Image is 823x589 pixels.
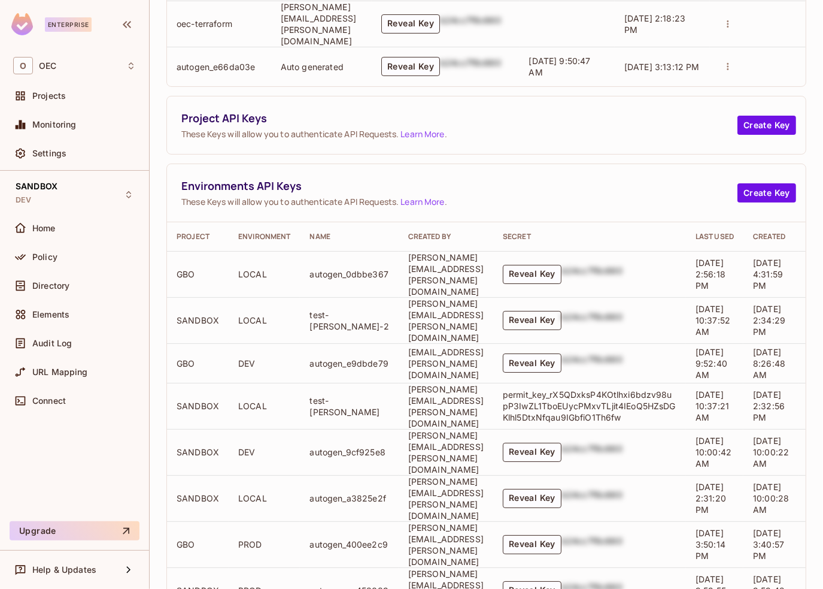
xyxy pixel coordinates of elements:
td: test-[PERSON_NAME]-2 [300,297,398,343]
button: Create Key [737,116,796,135]
div: Name [309,232,388,241]
span: [DATE] 10:00:28 AM [753,482,789,515]
td: [EMAIL_ADDRESS][PERSON_NAME][DOMAIN_NAME] [399,343,493,383]
div: b24cc7f8c660 [561,489,622,508]
td: oec-terraform [167,1,271,47]
span: [DATE] 10:00:42 AM [696,436,731,469]
button: actions [719,16,736,32]
span: [DATE] 2:32:56 PM [753,389,785,422]
td: LOCAL [229,297,300,343]
button: Reveal Key [503,535,561,554]
div: b24cc7f8c660 [561,354,622,373]
span: Project API Keys [181,111,737,126]
span: Policy [32,252,57,262]
p: permit_key_rX5QDxksP4KOtlhxi6bdzv98upP3IwZL1TboEUycPMxvTLjit4IEoQ5HZsDGKlhl5DtxNfqau9IGbfiO1Th6fw [503,389,676,423]
td: [PERSON_NAME][EMAIL_ADDRESS][PERSON_NAME][DOMAIN_NAME] [399,521,493,567]
td: autogen_0dbbe367 [300,251,398,297]
a: Learn More [400,128,444,140]
span: [DATE] 3:50:14 PM [696,528,725,561]
span: [DATE] 2:34:29 PM [753,304,785,337]
td: SANDBOX [167,383,229,429]
td: DEV [229,429,300,475]
td: Auto generated [271,47,372,86]
span: [DATE] 10:37:21 AM [696,389,729,422]
span: Connect [32,396,66,406]
span: These Keys will allow you to authenticate API Requests. . [181,128,737,140]
span: URL Mapping [32,367,88,377]
td: LOCAL [229,383,300,429]
span: Audit Log [32,339,72,348]
div: b24cc7f8c660 [561,443,622,462]
span: These Keys will allow you to authenticate API Requests. . [181,196,737,207]
span: Projects [32,91,66,101]
td: GBO [167,343,229,383]
div: Project [177,232,219,241]
div: b24cc7f8c660 [561,535,622,554]
img: SReyMgAAAABJRU5ErkJggg== [11,13,33,35]
span: [DATE] 10:37:52 AM [696,304,730,337]
td: autogen_a3825e2f [300,475,398,521]
td: [PERSON_NAME][EMAIL_ADDRESS][PERSON_NAME][DOMAIN_NAME] [399,475,493,521]
td: test-[PERSON_NAME] [300,383,398,429]
span: SANDBOX [16,182,57,191]
span: Help & Updates [32,565,96,575]
td: PROD [229,521,300,567]
td: [PERSON_NAME][EMAIL_ADDRESS][PERSON_NAME][DOMAIN_NAME] [399,251,493,297]
span: [DATE] 3:40:57 PM [753,528,784,561]
div: b24cc7f8c660 [561,311,622,330]
span: Workspace: OEC [39,61,56,71]
td: LOCAL [229,251,300,297]
td: autogen_9cf925e8 [300,429,398,475]
div: b24cc7f8c660 [561,265,622,284]
div: b24cc7f8c660 [440,14,501,34]
td: SANDBOX [167,297,229,343]
button: Upgrade [10,521,139,540]
span: [DATE] 2:56:18 PM [696,258,725,291]
button: Reveal Key [503,443,561,462]
td: [PERSON_NAME][EMAIL_ADDRESS][PERSON_NAME][DOMAIN_NAME] [399,383,493,429]
span: [DATE] 2:18:23 PM [624,13,685,35]
div: Created [753,232,789,241]
span: Monitoring [32,120,77,129]
td: SANDBOX [167,475,229,521]
button: Reveal Key [381,57,440,76]
button: Reveal Key [503,489,561,508]
span: DEV [16,195,31,205]
div: Last Used [696,232,734,241]
span: [DATE] 9:50:47 AM [529,56,591,77]
span: O [13,57,33,74]
span: [DATE] 4:31:59 PM [753,258,783,291]
span: Settings [32,149,66,158]
span: Directory [32,281,69,291]
button: Reveal Key [503,265,561,284]
button: Create Key [737,183,796,203]
span: [DATE] 8:26:48 AM [753,347,785,380]
div: Environment [238,232,290,241]
div: Enterprise [45,17,92,32]
span: [DATE] 3:13:12 PM [624,62,700,72]
span: Elements [32,310,69,319]
td: GBO [167,521,229,567]
span: Environments API Keys [181,179,737,194]
div: Created By [408,232,484,241]
span: [DATE] 10:00:22 AM [753,436,789,469]
span: [DATE] 9:52:40 AM [696,347,727,380]
button: Reveal Key [381,14,440,34]
button: Reveal Key [503,311,561,330]
td: [PERSON_NAME][EMAIL_ADDRESS][PERSON_NAME][DOMAIN_NAME] [399,429,493,475]
td: autogen_e66da03e [167,47,271,86]
td: [PERSON_NAME][EMAIL_ADDRESS][PERSON_NAME][DOMAIN_NAME] [271,1,372,47]
td: LOCAL [229,475,300,521]
button: Reveal Key [503,354,561,373]
td: autogen_e9dbde79 [300,343,398,383]
td: GBO [167,251,229,297]
td: autogen_400ee2c9 [300,521,398,567]
td: [PERSON_NAME][EMAIL_ADDRESS][PERSON_NAME][DOMAIN_NAME] [399,297,493,343]
div: Secret [503,232,676,241]
a: Learn More [400,196,444,207]
td: DEV [229,343,300,383]
td: SANDBOX [167,429,229,475]
button: actions [719,58,736,75]
span: Home [32,223,56,233]
span: [DATE] 2:31:20 PM [696,482,726,515]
